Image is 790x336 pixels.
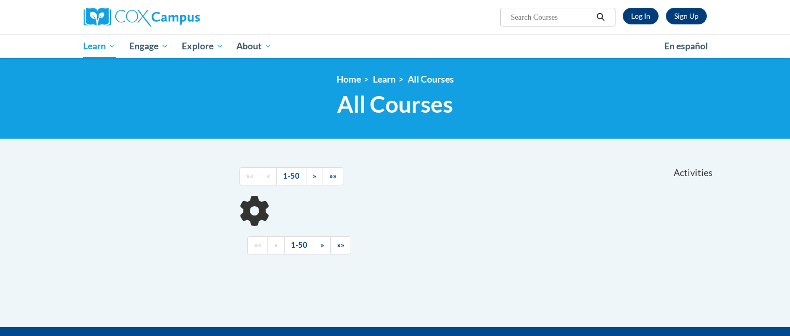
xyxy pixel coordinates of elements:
[314,236,331,254] a: Next
[175,34,230,58] a: Explore
[276,167,306,185] a: 1-50
[68,34,722,58] div: Main menu
[664,41,708,51] span: En español
[320,240,324,249] span: »
[337,74,361,85] a: Home
[313,171,316,180] span: »
[274,240,278,249] span: «
[254,240,261,249] span: ««
[266,171,270,180] span: «
[236,40,272,52] span: About
[77,34,123,58] a: Learn
[83,40,116,52] span: Learn
[247,236,268,254] a: Begining
[329,171,337,180] span: »»
[674,167,713,179] span: Activities
[337,240,344,249] span: »»
[323,167,343,185] a: End
[306,167,323,185] a: Next
[666,8,707,24] a: Register
[182,40,223,52] span: Explore
[239,167,260,185] a: Begining
[123,34,175,58] a: Engage
[373,74,396,85] a: Learn
[129,40,168,52] span: Engage
[593,11,608,23] button: Search
[246,171,253,180] span: ««
[337,90,453,118] span: All Courses
[84,8,281,26] a: Cox Campus
[260,167,277,185] a: Previous
[267,236,285,254] a: Previous
[330,236,351,254] a: End
[84,8,200,26] img: Cox Campus
[230,34,278,58] a: About
[510,11,593,23] input: Search Courses
[408,74,454,85] a: All Courses
[658,35,715,57] a: En español
[284,236,314,254] a: 1-50
[623,8,659,24] a: Log In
